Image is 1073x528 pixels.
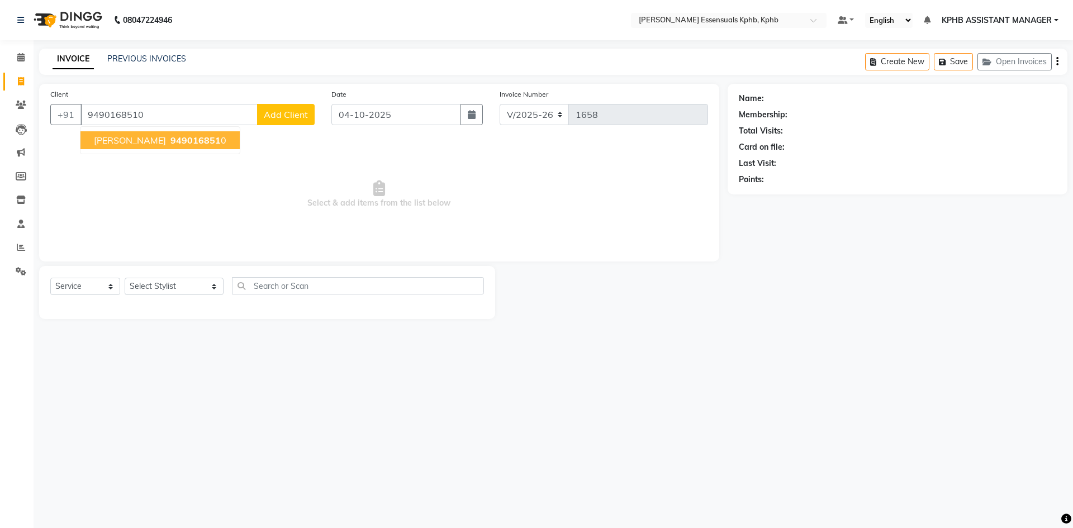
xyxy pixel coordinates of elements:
img: logo [29,4,105,36]
label: Invoice Number [500,89,548,99]
span: KPHB ASSISTANT MANAGER [942,15,1052,26]
ngb-highlight: 0 [168,135,226,146]
span: Add Client [264,109,308,120]
div: Membership: [739,109,787,121]
b: 08047224946 [123,4,172,36]
button: +91 [50,104,82,125]
a: PREVIOUS INVOICES [107,54,186,64]
button: Create New [865,53,929,70]
div: Points: [739,174,764,185]
a: INVOICE [53,49,94,69]
div: Name: [739,93,764,104]
div: Total Visits: [739,125,783,137]
label: Client [50,89,68,99]
div: Last Visit: [739,158,776,169]
span: [PERSON_NAME] [94,135,166,146]
input: Search by Name/Mobile/Email/Code [80,104,258,125]
span: Select & add items from the list below [50,139,708,250]
div: Card on file: [739,141,785,153]
button: Open Invoices [977,53,1052,70]
button: Add Client [257,104,315,125]
input: Search or Scan [232,277,484,294]
span: 949016851 [170,135,221,146]
button: Save [934,53,973,70]
label: Date [331,89,346,99]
